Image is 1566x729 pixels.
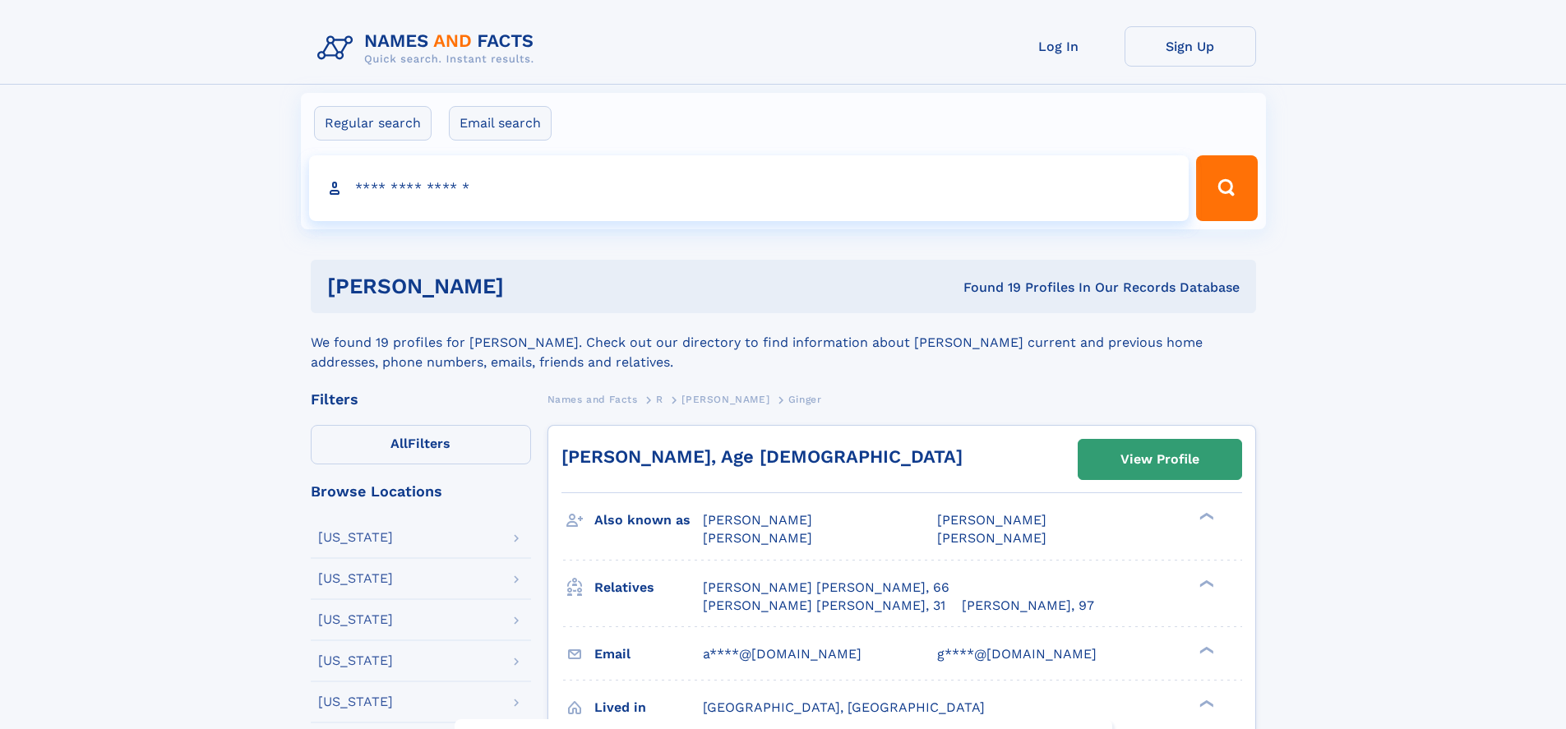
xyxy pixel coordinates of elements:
[703,579,949,597] a: [PERSON_NAME] [PERSON_NAME], 66
[318,572,393,585] div: [US_STATE]
[937,530,1046,546] span: [PERSON_NAME]
[547,389,638,409] a: Names and Facts
[937,512,1046,528] span: [PERSON_NAME]
[681,394,769,405] span: [PERSON_NAME]
[703,530,812,546] span: [PERSON_NAME]
[703,512,812,528] span: [PERSON_NAME]
[1196,155,1257,221] button: Search Button
[1195,698,1215,708] div: ❯
[327,276,734,297] h1: [PERSON_NAME]
[311,484,531,499] div: Browse Locations
[788,394,822,405] span: Ginger
[1125,26,1256,67] a: Sign Up
[1195,644,1215,655] div: ❯
[594,574,703,602] h3: Relatives
[311,26,547,71] img: Logo Names and Facts
[594,640,703,668] h3: Email
[561,446,963,467] a: [PERSON_NAME], Age [DEMOGRAPHIC_DATA]
[318,531,393,544] div: [US_STATE]
[703,699,985,715] span: [GEOGRAPHIC_DATA], [GEOGRAPHIC_DATA]
[733,279,1240,297] div: Found 19 Profiles In Our Records Database
[311,313,1256,372] div: We found 19 profiles for [PERSON_NAME]. Check out our directory to find information about [PERSON...
[318,695,393,708] div: [US_STATE]
[390,436,408,451] span: All
[318,654,393,667] div: [US_STATE]
[314,106,432,141] label: Regular search
[681,389,769,409] a: [PERSON_NAME]
[1195,511,1215,522] div: ❯
[656,394,663,405] span: R
[594,506,703,534] h3: Also known as
[449,106,552,141] label: Email search
[309,155,1190,221] input: search input
[311,392,531,407] div: Filters
[993,26,1125,67] a: Log In
[1120,441,1199,478] div: View Profile
[318,613,393,626] div: [US_STATE]
[1195,578,1215,588] div: ❯
[1079,440,1241,479] a: View Profile
[656,389,663,409] a: R
[703,597,945,615] a: [PERSON_NAME] [PERSON_NAME], 31
[962,597,1094,615] a: [PERSON_NAME], 97
[311,425,531,464] label: Filters
[594,694,703,722] h3: Lived in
